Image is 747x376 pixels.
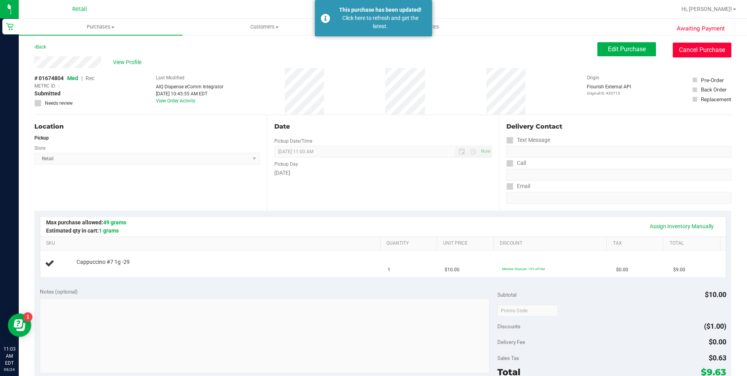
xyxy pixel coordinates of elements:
label: Pickup Date/Time [274,138,312,145]
label: Text Message [506,134,550,146]
div: Delivery Contact [506,122,731,131]
label: Call [506,158,526,169]
a: Back [34,44,46,50]
span: 1 [388,266,390,274]
span: View Profile [113,58,144,66]
div: AIQ Dispense eComm Integrator [156,83,223,90]
span: Notes (optional) [40,288,78,295]
div: Location [34,122,260,131]
label: Email [506,181,530,192]
div: This purchase has been updated! [334,6,426,14]
span: Max purchase allowed: [46,219,126,226]
span: Member Discount: 10% off line [502,267,545,271]
div: [DATE] [274,169,492,177]
span: Cappuccino #7 1g -29 [77,258,130,266]
button: Cancel Purchase [673,43,731,57]
div: Flourish External API [587,83,631,96]
span: # 01674804 [34,74,64,82]
label: Origin [587,74,599,81]
a: Total [670,240,717,247]
span: Purchases [19,23,182,30]
span: 1 grams [99,227,119,234]
label: Pickup Day [274,161,298,168]
span: Discounts [497,319,520,333]
span: - [58,82,59,90]
span: Customers [183,23,346,30]
span: $9.00 [673,266,685,274]
input: Format: (999) 999-9999 [506,146,731,158]
button: Edit Purchase [597,42,656,56]
span: Rec [86,75,95,81]
span: $10.00 [445,266,459,274]
a: Purchases [19,19,182,35]
span: ($1.00) [704,322,726,330]
p: 11:03 AM EDT [4,346,15,367]
span: Estimated qty in cart: [46,227,119,234]
label: Store [34,145,45,152]
div: Click here to refresh and get the latest. [334,14,426,30]
a: Unit Price [443,240,490,247]
span: | [81,75,82,81]
span: $0.63 [709,354,726,362]
iframe: Resource center [8,313,31,337]
div: [DATE] 10:45:55 AM EDT [156,90,223,97]
span: Sales Tax [497,355,519,361]
span: Subtotal [497,292,516,298]
span: Awaiting Payment [677,24,725,33]
div: Date [274,122,492,131]
a: Customers [182,19,346,35]
p: 09/24 [4,367,15,372]
a: Quantity [386,240,434,247]
div: Replacement [701,95,731,103]
a: Tax [613,240,660,247]
span: $0.00 [709,338,726,346]
div: Pre-Order [701,76,724,84]
span: Retail [72,6,87,13]
a: SKU [46,240,377,247]
iframe: Resource center unread badge [23,312,32,322]
label: Last Modified [156,74,184,81]
input: Format: (999) 999-9999 [506,169,731,181]
p: Original ID: 430715 [587,90,631,96]
span: $0.00 [616,266,628,274]
a: Assign Inventory Manually [645,220,719,233]
span: Edit Purchase [608,45,646,53]
a: Discount [500,240,604,247]
span: Submitted [34,90,61,98]
inline-svg: Retail [6,23,14,30]
div: Back Order [701,86,727,93]
span: Med [67,75,78,81]
span: $10.00 [705,290,726,299]
span: Hi, [PERSON_NAME]! [681,6,732,12]
span: 49 grams [103,219,126,226]
span: METRC ID: [34,82,56,90]
a: View Order Activity [156,98,195,104]
input: Promo Code [497,305,558,317]
strong: Pickup [34,135,49,141]
span: Needs review [45,100,73,107]
span: Delivery Fee [497,339,525,345]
